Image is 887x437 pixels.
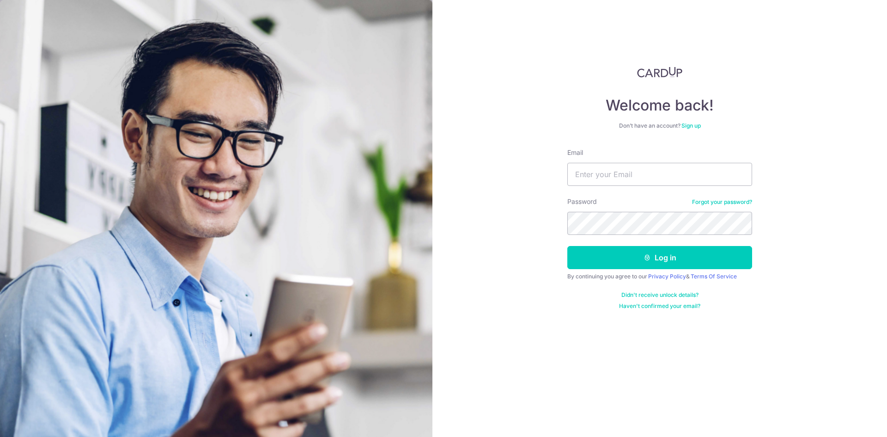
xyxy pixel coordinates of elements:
button: Log in [567,246,752,269]
h4: Welcome back! [567,96,752,115]
a: Terms Of Service [691,273,737,280]
a: Haven't confirmed your email? [619,302,700,310]
a: Privacy Policy [648,273,686,280]
a: Sign up [681,122,701,129]
label: Email [567,148,583,157]
a: Didn't receive unlock details? [621,291,699,299]
a: Forgot your password? [692,198,752,206]
img: CardUp Logo [637,67,682,78]
div: Don’t have an account? [567,122,752,129]
input: Enter your Email [567,163,752,186]
label: Password [567,197,597,206]
div: By continuing you agree to our & [567,273,752,280]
